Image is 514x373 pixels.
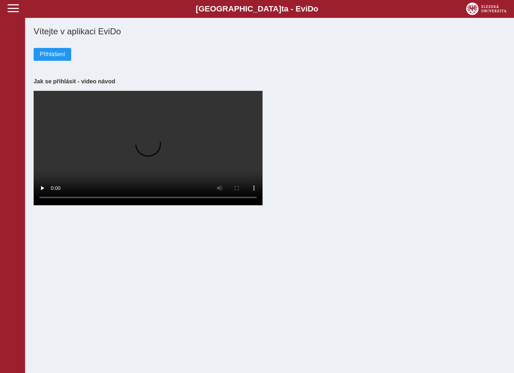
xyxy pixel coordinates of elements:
[34,26,505,36] h1: Vítejte v aplikaci EviDo
[34,78,505,85] h3: Jak se přihlásit - video návod
[308,4,313,13] span: D
[34,91,263,205] video: Your browser does not support the video tag.
[40,51,65,58] span: Přihlášení
[21,4,493,14] b: [GEOGRAPHIC_DATA] a - Evi
[34,48,71,61] button: Přihlášení
[281,4,284,13] span: t
[313,4,318,13] span: o
[466,3,506,15] img: logo_web_su.png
